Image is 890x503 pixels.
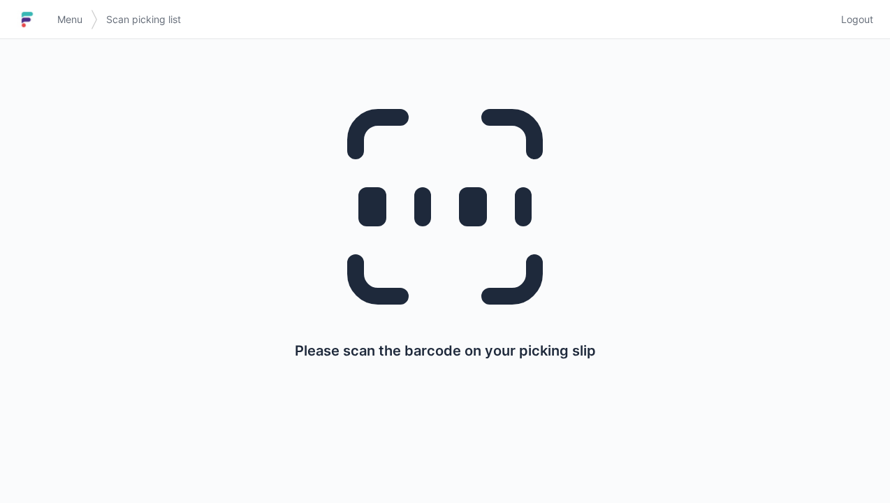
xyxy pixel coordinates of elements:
img: svg> [91,3,98,36]
span: Logout [841,13,873,27]
a: Scan picking list [98,7,189,32]
span: Scan picking list [106,13,181,27]
span: Menu [57,13,82,27]
p: Please scan the barcode on your picking slip [295,341,596,360]
img: logo-small.jpg [17,8,38,31]
a: Logout [833,7,873,32]
a: Menu [49,7,91,32]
